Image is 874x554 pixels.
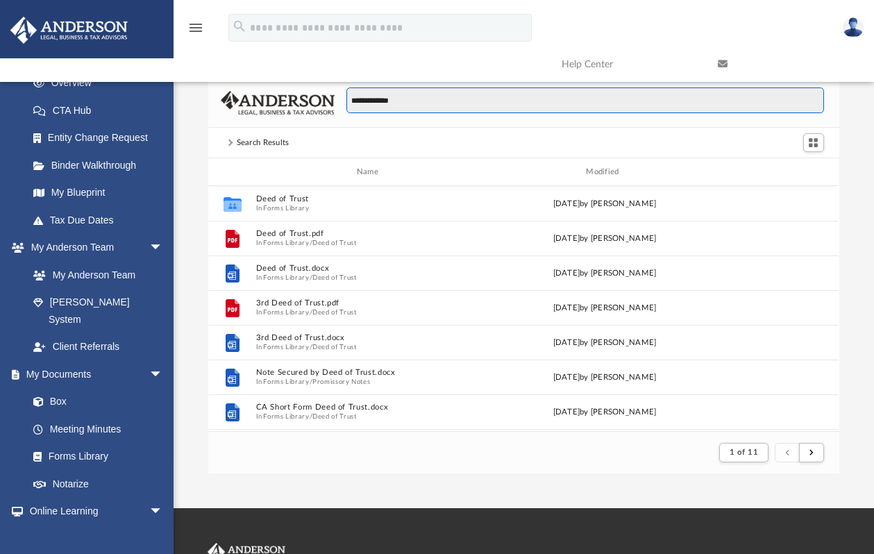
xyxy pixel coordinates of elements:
span: arrow_drop_down [149,234,177,262]
div: Modified [490,166,719,178]
a: Help Center [551,37,707,92]
button: Forms Library [264,412,310,421]
div: [DATE] by [PERSON_NAME] [491,406,719,419]
span: arrow_drop_down [149,498,177,526]
div: [DATE] by [PERSON_NAME] [491,371,719,384]
button: Deed of Trust [312,273,356,282]
button: Forms Library [264,377,310,386]
button: 3rd Deed of Trust.pdf [256,299,485,308]
span: In [256,273,485,282]
button: Deed of Trust [256,194,485,203]
span: In [256,203,485,212]
button: Deed of Trust [312,308,356,317]
a: Online Learningarrow_drop_down [10,498,177,526]
div: [DATE] by [PERSON_NAME] [491,337,719,349]
button: Deed of Trust.pdf [256,229,485,238]
button: Forms Library [264,308,310,317]
input: Search files and folders [346,87,823,114]
img: User Pic [843,17,864,37]
div: [DATE] by [PERSON_NAME] [491,302,719,314]
span: In [256,238,485,247]
a: Entity Change Request [19,124,184,152]
button: Forms Library [264,238,310,247]
span: In [256,342,485,351]
div: [DATE] by [PERSON_NAME] [491,198,719,210]
a: Courses [19,525,177,553]
div: Search Results [237,137,289,149]
button: Forms Library [264,203,310,212]
div: [DATE] by [PERSON_NAME] [491,267,719,280]
button: Deed of Trust [312,412,356,421]
span: / [310,412,312,421]
span: 1 of 11 [730,448,758,456]
a: Box [19,388,170,416]
span: In [256,308,485,317]
span: arrow_drop_down [149,360,177,389]
button: Note Secured by Deed of Trust.docx [256,368,485,377]
span: In [256,377,485,386]
button: Switch to Grid View [803,133,824,153]
button: Promissory Notes [312,377,370,386]
a: [PERSON_NAME] System [19,289,177,333]
a: My Anderson Teamarrow_drop_down [10,234,177,262]
a: Binder Walkthrough [19,151,184,179]
span: / [310,377,312,386]
span: / [310,308,312,317]
i: search [232,19,247,34]
a: Overview [19,69,184,97]
a: Meeting Minutes [19,415,177,443]
div: grid [208,186,839,431]
button: Deed of Trust.docx [256,264,485,273]
button: 1 of 11 [719,443,768,462]
i: menu [187,19,204,36]
button: CA Short Form Deed of Trust.docx [256,403,485,412]
div: Name [255,166,485,178]
span: / [310,342,312,351]
button: 3rd Deed of Trust.docx [256,333,485,342]
div: id [215,166,249,178]
button: Deed of Trust [312,342,356,351]
span: In [256,412,485,421]
a: My Documentsarrow_drop_down [10,360,177,388]
a: Client Referrals [19,333,177,361]
span: / [310,273,312,282]
a: CTA Hub [19,96,184,124]
div: id [725,166,823,178]
a: Tax Due Dates [19,206,184,234]
img: Anderson Advisors Platinum Portal [6,17,132,44]
span: / [310,238,312,247]
div: [DATE] by [PERSON_NAME] [491,233,719,245]
button: Forms Library [264,342,310,351]
a: Notarize [19,470,177,498]
a: Forms Library [19,443,170,471]
a: menu [187,26,204,36]
button: Forms Library [264,273,310,282]
a: My Anderson Team [19,261,170,289]
a: My Blueprint [19,179,177,207]
button: Deed of Trust [312,238,356,247]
